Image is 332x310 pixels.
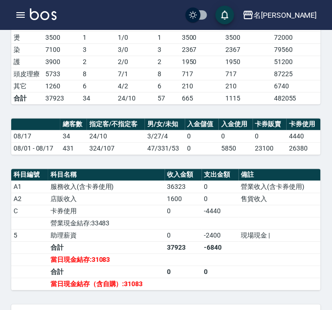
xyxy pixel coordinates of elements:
[155,31,180,43] td: 1
[87,119,145,131] th: 指定客/不指定客
[287,130,321,143] td: 4440
[43,56,80,68] td: 3900
[272,92,327,104] td: 482055
[224,56,272,68] td: 1950
[11,31,43,43] td: 燙
[239,193,321,205] td: 售貨收入
[185,119,219,131] th: 入金儲值
[115,68,155,80] td: 7 / 1
[11,169,48,181] th: 科目編號
[11,43,43,56] td: 染
[224,68,272,80] td: 717
[60,143,87,155] td: 431
[272,43,327,56] td: 79560
[87,143,145,155] td: 324/107
[202,266,239,278] td: 0
[272,80,327,92] td: 6740
[48,254,165,266] td: 當日現金結存:31083
[48,217,165,230] td: 營業現金結存:33483
[180,43,224,56] td: 2367
[43,68,80,80] td: 5733
[115,31,155,43] td: 1 / 0
[165,242,202,254] td: 37923
[43,92,80,104] td: 37923
[43,43,80,56] td: 7100
[216,6,234,24] button: save
[30,8,57,20] img: Logo
[272,31,327,43] td: 72000
[11,56,43,68] td: 護
[224,43,272,56] td: 2367
[115,56,155,68] td: 2 / 0
[165,266,202,278] td: 0
[224,31,272,43] td: 3500
[180,31,224,43] td: 3500
[185,130,219,143] td: 0
[145,119,185,131] th: 男/女/未知
[48,181,165,193] td: 服務收入(含卡券使用)
[180,80,224,92] td: 210
[287,119,321,131] th: 卡券使用
[180,68,224,80] td: 717
[253,130,287,143] td: 0
[287,143,321,155] td: 26380
[224,80,272,92] td: 210
[115,43,155,56] td: 3 / 0
[155,43,180,56] td: 3
[11,230,48,242] td: 5
[11,68,43,80] td: 頭皮理療
[60,119,87,131] th: 總客數
[202,181,239,193] td: 0
[165,230,202,242] td: 0
[80,80,116,92] td: 6
[180,56,224,68] td: 1950
[155,68,180,80] td: 8
[224,92,272,104] td: 1115
[11,193,48,205] td: A2
[253,119,287,131] th: 卡券販賣
[48,242,165,254] td: 合計
[48,193,165,205] td: 店販收入
[48,230,165,242] td: 助理薪資
[219,130,253,143] td: 0
[48,278,165,290] td: 當日現金結存（含自購）:31083
[11,130,60,143] td: 08/17
[202,205,239,217] td: -4440
[11,119,321,155] table: a dense table
[43,80,80,92] td: 1260
[155,92,180,104] td: 57
[80,56,116,68] td: 2
[165,181,202,193] td: 36323
[11,169,321,291] table: a dense table
[180,92,224,104] td: 665
[202,242,239,254] td: -6840
[239,230,321,242] td: 現場現金 |
[48,169,165,181] th: 科目名稱
[80,31,116,43] td: 1
[272,56,327,68] td: 51200
[155,56,180,68] td: 2
[80,68,116,80] td: 8
[48,266,165,278] td: 合計
[202,169,239,181] th: 支出金額
[145,130,185,143] td: 3/27/4
[43,31,80,43] td: 3500
[185,143,219,155] td: 0
[115,92,155,104] td: 24/10
[239,6,321,25] button: 名[PERSON_NAME]
[48,205,165,217] td: 卡券使用
[87,130,145,143] td: 24/10
[11,143,60,155] td: 08/01 - 08/17
[272,68,327,80] td: 87225
[239,181,321,193] td: 營業收入(含卡券使用)
[165,193,202,205] td: 1600
[253,143,287,155] td: 23100
[219,143,253,155] td: 5850
[239,169,321,181] th: 備註
[115,80,155,92] td: 4 / 2
[11,205,48,217] td: C
[80,43,116,56] td: 3
[202,230,239,242] td: -2400
[219,119,253,131] th: 入金使用
[165,169,202,181] th: 收入金額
